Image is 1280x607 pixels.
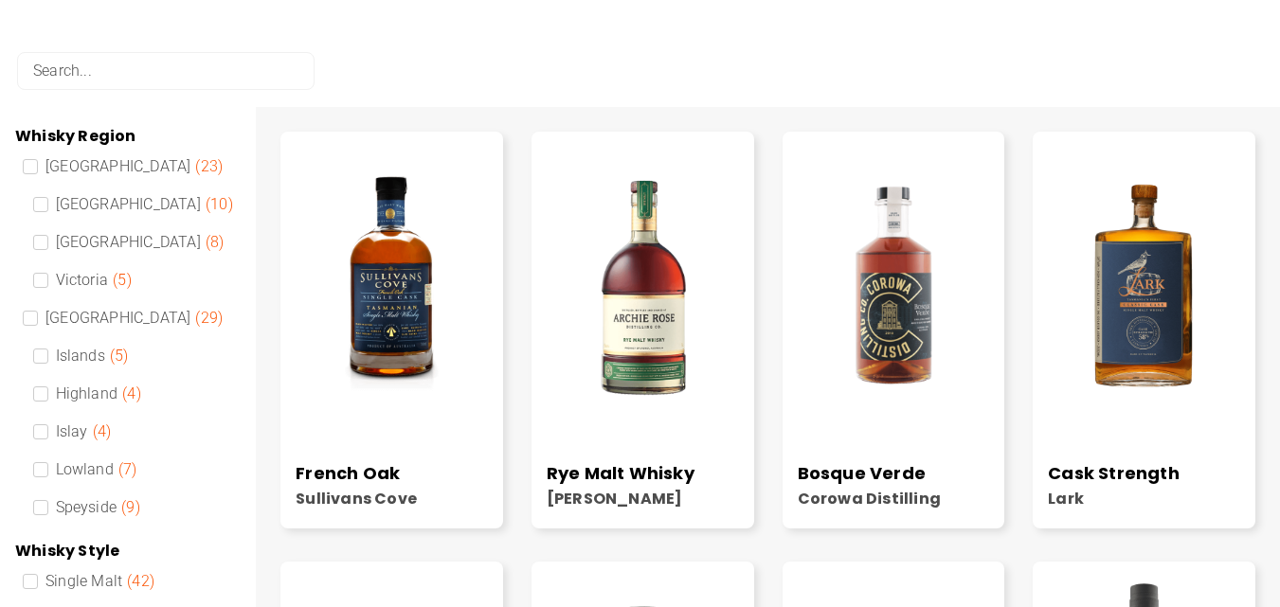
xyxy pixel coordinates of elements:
span: [GEOGRAPHIC_DATA] [45,156,190,177]
img: Sullivans Cove - French Oak - Bottle [280,147,503,424]
a: Rye Malt Whisky [547,461,694,485]
span: ( [127,572,132,590]
span: Single Malt [45,571,122,592]
span: ( [110,347,115,365]
span: ( [113,271,117,289]
span: 5 [115,347,123,365]
img: Archie Rose - Rye Malt Whisky - Bottle [532,147,754,424]
span: Victoria [56,270,109,291]
a: Bosque Verde [798,461,926,485]
span: ) [218,157,223,175]
span: [GEOGRAPHIC_DATA] [45,308,190,329]
span: ( [121,498,126,516]
span: ) [132,460,136,478]
input: Search... [17,52,315,90]
span: ) [127,271,132,289]
span: ) [218,309,223,327]
a: Corowa Distilling [798,488,941,509]
span: 7 [123,460,132,478]
span: 10 [210,195,227,213]
a: Sullivans Cove [296,488,417,509]
span: 23 [201,157,218,175]
span: ( [195,309,200,327]
span: 9 [126,498,135,516]
span: Lowland [56,459,114,480]
span: ( [122,384,127,402]
span: [GEOGRAPHIC_DATA] [56,194,201,215]
span: Islands [56,346,105,366]
span: Islay [56,421,88,442]
span: 42 [132,572,149,590]
a: French Oak [296,461,400,485]
span: 29 [201,309,218,327]
span: Speyside [56,497,117,518]
div: Whisky Style [15,537,241,565]
span: ) [123,347,128,365]
img: Lark - Cask Strength - Bottle [1033,147,1255,424]
a: [PERSON_NAME] [547,488,683,509]
span: ) [228,195,233,213]
span: ) [136,384,141,402]
span: 4 [127,384,135,402]
span: ( [118,460,123,478]
span: ( [206,233,210,251]
span: ) [106,422,111,440]
span: ) [135,498,140,516]
span: 8 [210,233,219,251]
img: Cowra Distillery - Bosque Verde - Bottle [783,147,1005,424]
div: Whisky Region [15,122,241,151]
span: ( [195,157,200,175]
span: ) [219,233,224,251]
span: 4 [98,422,106,440]
span: Highland [56,384,118,404]
span: ( [93,422,98,440]
span: ( [206,195,210,213]
span: [GEOGRAPHIC_DATA] [56,232,201,253]
a: Lark [1048,488,1084,509]
span: ) [150,572,154,590]
a: Cask Strength [1048,461,1180,485]
span: 5 [117,271,126,289]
